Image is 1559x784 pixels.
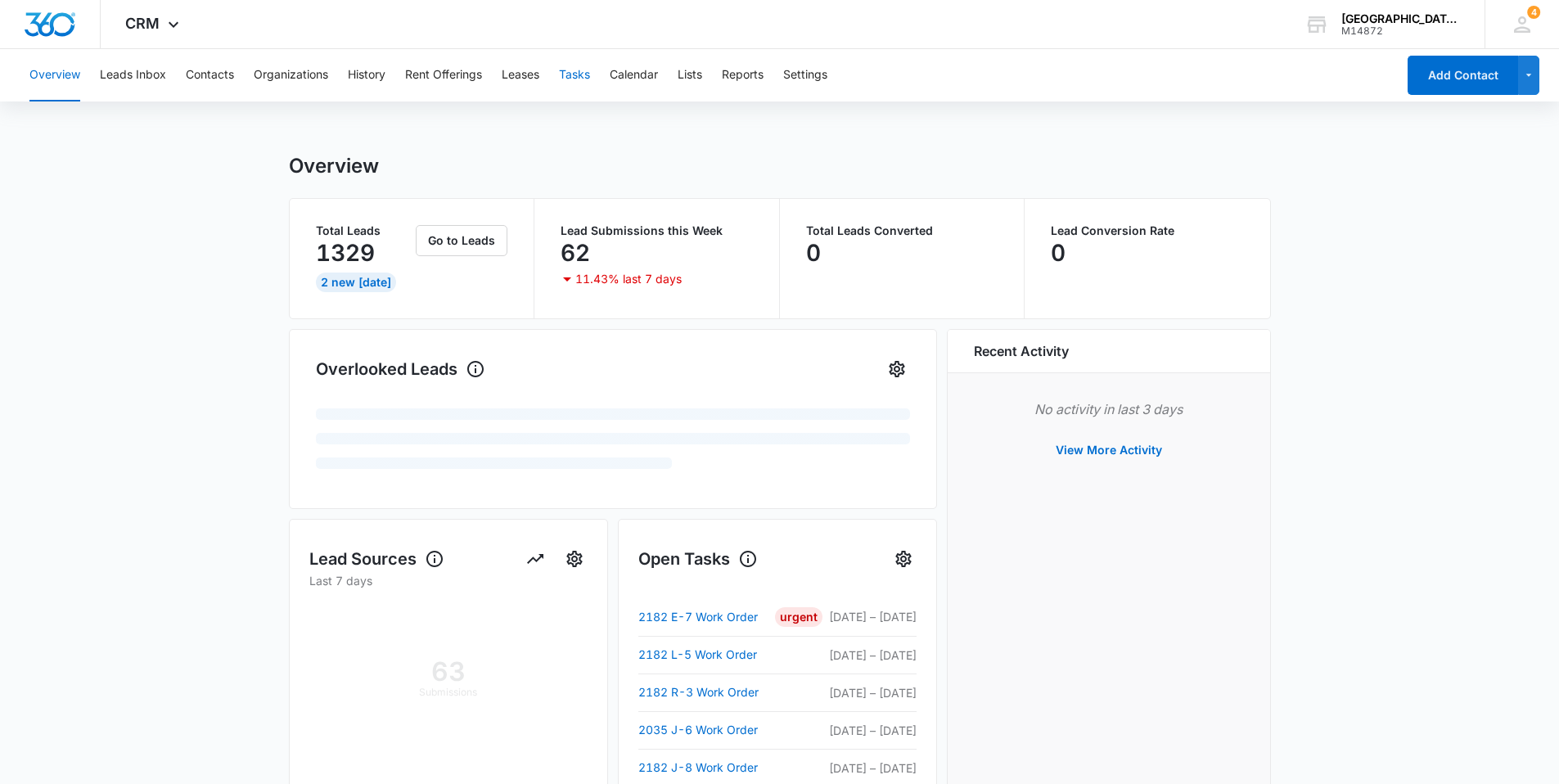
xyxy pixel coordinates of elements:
[1039,430,1178,470] button: View More Activity
[1051,240,1066,266] p: 0
[678,49,702,101] button: Lists
[1408,56,1518,95] button: Add Contact
[638,758,774,777] a: 2182 J-8 Work Order
[722,49,764,101] button: Reports
[638,645,774,665] a: 2182 L-5 Work Order
[309,572,588,589] p: Last 7 days
[1341,25,1461,37] div: account id
[561,546,588,572] button: Settings
[316,357,485,381] h1: Overlooked Leads
[783,49,827,101] button: Settings
[575,273,682,285] p: 11.43% last 7 days
[405,49,482,101] button: Rent Offerings
[316,225,413,237] p: Total Leads
[1527,6,1540,19] span: 4
[186,49,234,101] button: Contacts
[824,759,917,777] p: [DATE] – [DATE]
[884,356,910,382] button: Settings
[316,240,375,266] p: 1329
[974,341,1069,361] h6: Recent Activity
[522,546,548,572] button: View Report
[824,608,917,625] p: [DATE] – [DATE]
[806,240,821,266] p: 0
[824,722,917,739] p: [DATE] – [DATE]
[610,49,658,101] button: Calendar
[1051,225,1244,237] p: Lead Conversion Rate
[254,49,328,101] button: Organizations
[1527,6,1540,19] div: notifications count
[974,399,1244,419] p: No activity in last 3 days
[638,683,774,702] a: 2182 R-3 Work Order
[638,720,774,740] a: 2035 J-6 Work Order
[561,240,590,266] p: 62
[775,607,822,627] div: Urgent
[559,49,590,101] button: Tasks
[1341,12,1461,25] div: account name
[316,273,396,292] div: 2 New [DATE]
[416,225,507,256] button: Go to Leads
[561,225,753,237] p: Lead Submissions this Week
[416,233,507,247] a: Go to Leads
[824,684,917,701] p: [DATE] – [DATE]
[309,547,444,571] h1: Lead Sources
[890,546,917,572] button: Settings
[125,15,160,32] span: CRM
[348,49,385,101] button: History
[289,154,379,178] h1: Overview
[502,49,539,101] button: Leases
[806,225,998,237] p: Total Leads Converted
[638,547,758,571] h1: Open Tasks
[638,607,774,627] a: 2182 E-7 Work Order
[29,49,80,101] button: Overview
[824,647,917,664] p: [DATE] – [DATE]
[100,49,166,101] button: Leads Inbox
